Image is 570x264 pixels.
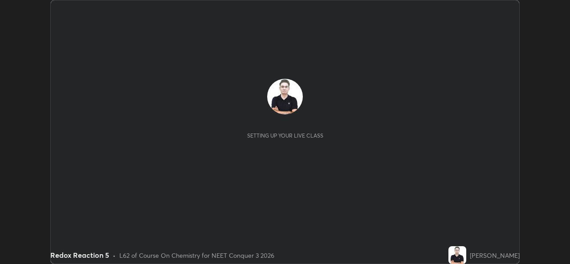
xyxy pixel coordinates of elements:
img: 07289581f5164c24b1d22cb8169adb0f.jpg [448,246,466,264]
div: [PERSON_NAME] [470,251,520,260]
div: Redox Reaction 5 [50,250,109,260]
div: L62 of Course On Chemistry for NEET Conquer 3 2026 [119,251,274,260]
img: 07289581f5164c24b1d22cb8169adb0f.jpg [267,79,303,114]
div: • [113,251,116,260]
div: Setting up your live class [247,132,323,139]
